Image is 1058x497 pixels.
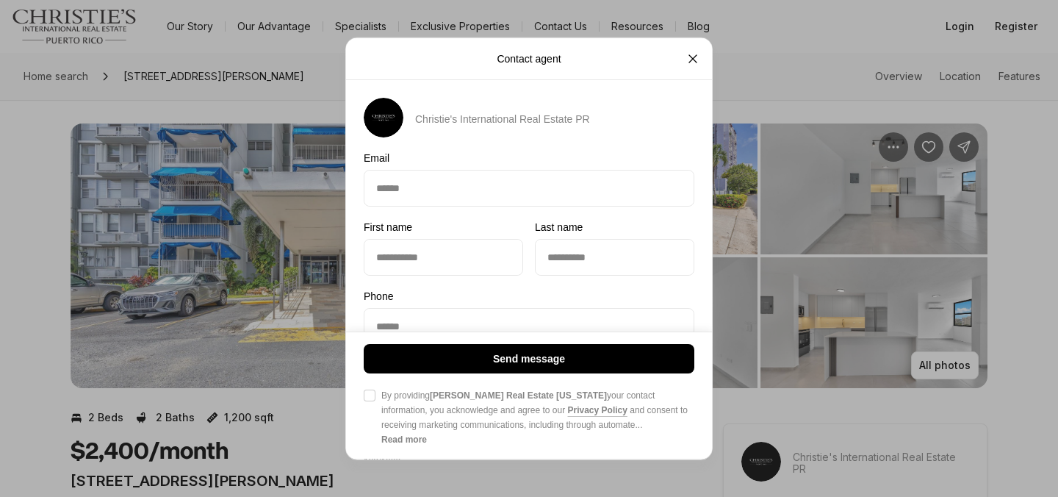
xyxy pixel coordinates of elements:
[364,221,523,233] label: First name
[364,171,694,206] input: Email
[381,388,694,432] span: By providing your contact information, you acknowledge and agree to our and consent to receiving ...
[430,390,607,401] b: [PERSON_NAME] Real Estate [US_STATE]
[535,221,694,233] label: Last name
[364,152,694,164] label: Email
[536,240,694,275] input: Last name
[364,290,694,302] label: Phone
[364,344,694,373] button: Send message
[678,44,708,74] button: Close
[568,405,627,415] a: Privacy Policy
[364,309,694,344] input: Phone
[493,353,565,365] p: Send message
[497,53,561,65] p: Contact agent
[364,240,522,275] input: First name
[381,435,427,445] b: Read more
[415,113,590,125] p: Christie's International Real Estate PR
